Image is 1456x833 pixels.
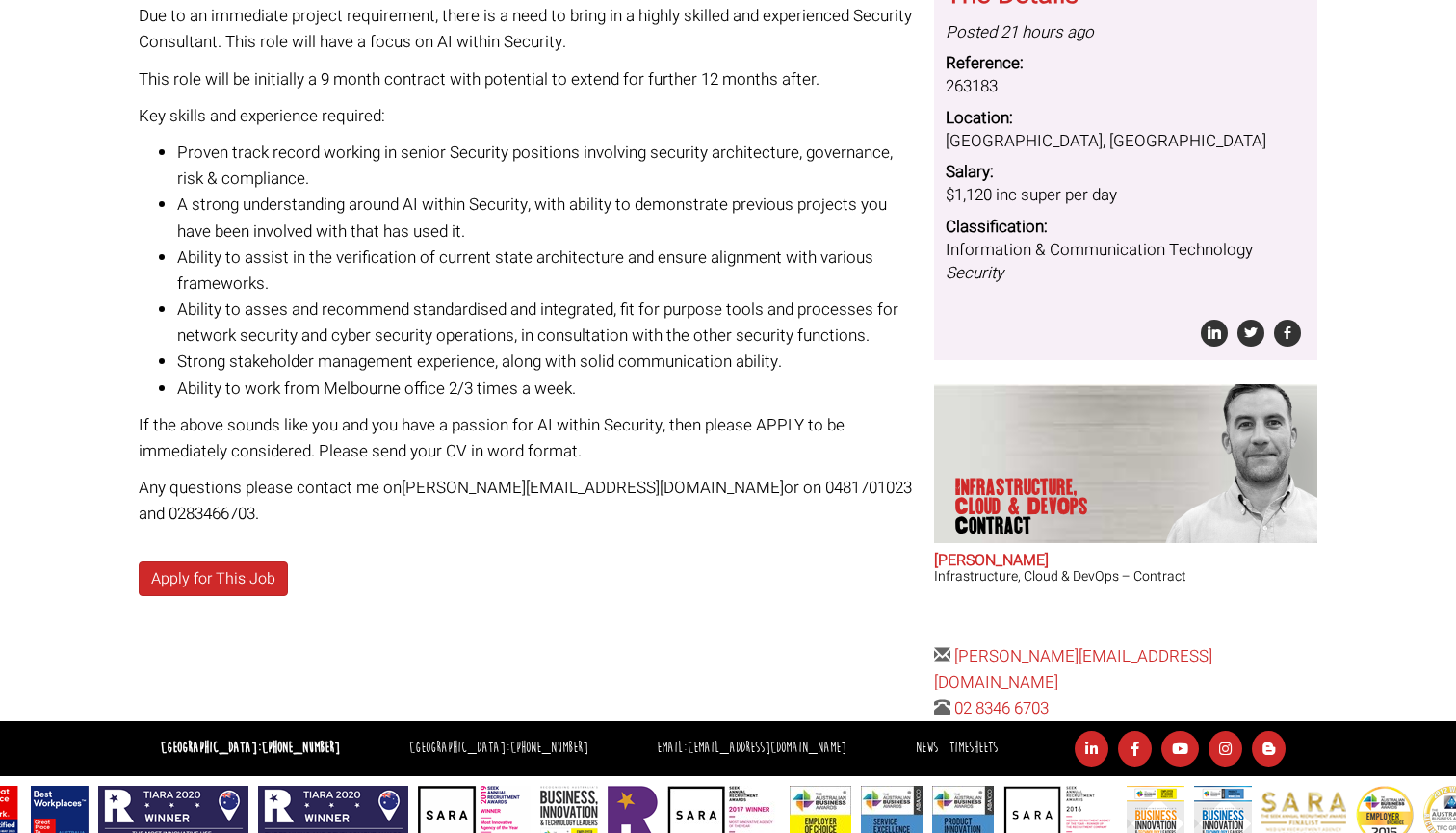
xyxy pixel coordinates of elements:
[139,561,288,597] a: Apply for This Job
[139,103,921,129] p: Key skills and experience required:
[1132,384,1317,543] img: Adam Eshet does Infrastructure, Cloud & DevOps Contract
[955,478,1104,535] p: Infrastructure, Cloud & DevOps
[946,130,1306,153] dd: [GEOGRAPHIC_DATA], [GEOGRAPHIC_DATA]
[916,739,938,757] a: News
[652,735,851,763] li: Email:
[177,376,921,402] li: Ability to work from Melbourne office 2/3 times a week.
[946,239,1306,286] dd: Information & Communication Technology
[934,553,1317,570] h2: [PERSON_NAME]
[139,475,921,527] p: Any questions please contact me on [PERSON_NAME][EMAIL_ADDRESS][DOMAIN_NAME] or on 0481701023 and...
[688,739,846,757] a: [EMAIL_ADDRESS][DOMAIN_NAME]
[177,245,921,297] li: Ability to assist in the verification of current state architecture and ensure alignment with var...
[946,52,1306,75] dt: Reference:
[139,412,921,464] p: If the above sounds like you and you have a passion for AI within Security, then please APPLY to ...
[934,644,1212,694] a: [PERSON_NAME][EMAIL_ADDRESS][DOMAIN_NAME]
[954,696,1049,720] a: 02 8346 6703
[262,739,340,757] a: [PHONE_NUMBER]
[404,735,593,763] li: [GEOGRAPHIC_DATA]:
[177,192,921,244] li: A strong understanding around AI within Security, with ability to demonstrate previous projects y...
[510,739,588,757] a: [PHONE_NUMBER]
[946,107,1306,130] dt: Location:
[946,75,1306,98] dd: 263183
[177,349,921,375] li: Strong stakeholder management experience, along with solid communication ability.
[161,739,340,757] strong: [GEOGRAPHIC_DATA]:
[946,161,1306,184] dt: Salary:
[946,184,1306,207] dd: $1,120 inc super per day
[946,20,1094,44] i: Posted 21 hours ago
[177,297,921,349] li: Ability to asses and recommend standardised and integrated, fit for purpose tools and processes f...
[946,216,1306,239] dt: Classification:
[177,140,921,192] li: Proven track record working in senior Security positions involving security architecture, governa...
[139,66,921,92] p: This role will be initially a 9 month contract with potential to extend for further 12 months after.
[139,3,921,55] p: Due to an immediate project requirement, there is a need to bring in a highly skilled and experie...
[946,261,1003,285] i: Security
[955,516,1104,535] span: Contract
[934,569,1317,584] h3: Infrastructure, Cloud & DevOps – Contract
[949,739,998,757] a: Timesheets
